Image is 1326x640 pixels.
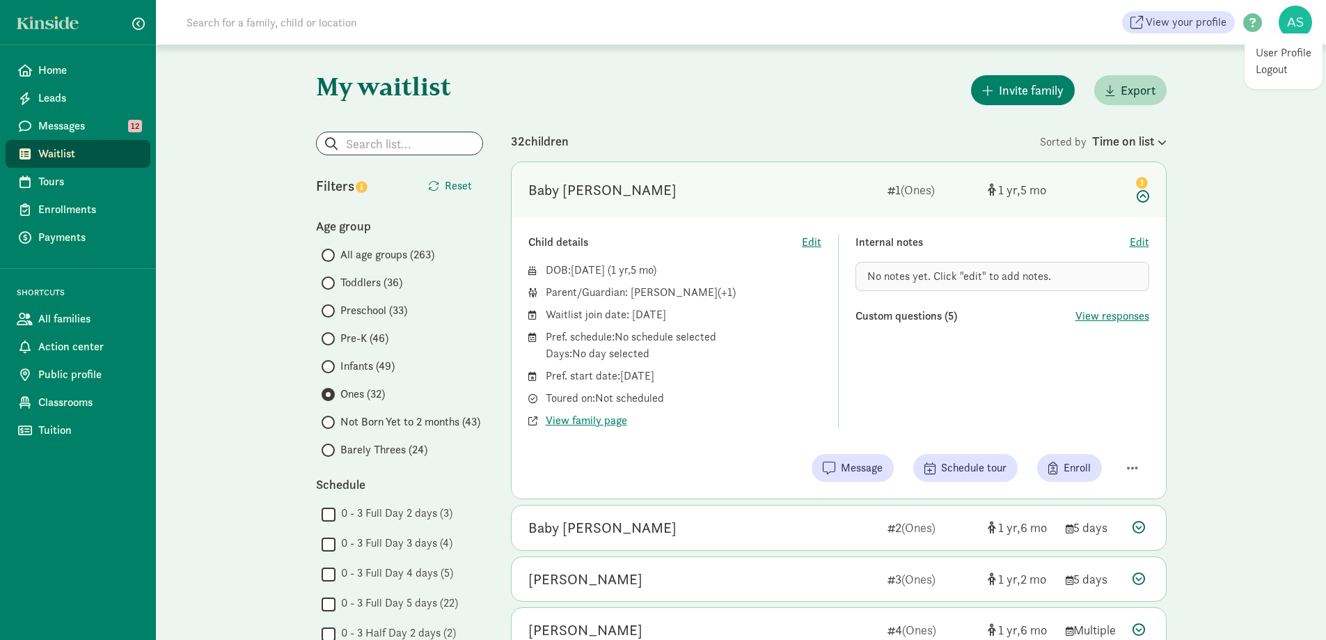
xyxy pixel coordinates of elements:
[546,390,822,407] div: Toured on: Not scheduled
[887,180,977,199] div: 1
[6,224,150,251] a: Payments
[988,621,1055,639] div: [object Object]
[340,302,407,319] span: Preschool (33)
[6,389,150,416] a: Classrooms
[340,414,480,430] span: Not Born Yet to 2 months (43)
[841,460,883,476] span: Message
[631,263,653,277] span: 5
[998,520,1020,536] span: 1
[887,518,977,537] div: 2
[336,595,458,611] label: 0 - 3 Full Day 5 days (22)
[340,330,388,347] span: Pre-K (46)
[336,535,452,552] label: 0 - 3 Full Day 3 days (4)
[6,333,150,361] a: Action center
[988,180,1055,199] div: [object Object]
[546,284,822,301] div: Parent/Guardian: [PERSON_NAME] (+1)
[546,412,627,429] span: View family page
[178,8,569,36] input: Search for a family, child or location
[6,361,150,389] a: Public profile
[1122,11,1235,33] a: View your profile
[336,505,452,522] label: 0 - 3 Full Day 2 days (3)
[340,358,395,375] span: Infants (49)
[867,269,1051,283] span: No notes yet. Click "edit" to add notes.
[6,140,150,168] a: Waitlist
[528,179,677,201] div: Baby Orrock
[417,172,483,200] button: Reset
[38,338,139,355] span: Action center
[1066,570,1121,588] div: 5 days
[38,229,139,246] span: Payments
[38,173,139,190] span: Tours
[802,234,821,251] button: Edit
[528,234,803,251] div: Child details
[901,520,936,536] span: (Ones)
[38,62,139,79] span: Home
[571,263,605,277] span: [DATE]
[1020,571,1046,587] span: 2
[528,517,677,539] div: Baby Greenwald
[316,217,483,235] div: Age group
[1037,454,1102,482] button: Enroll
[317,132,482,155] input: Search list...
[1064,460,1091,476] span: Enroll
[887,621,977,639] div: 4
[340,274,402,291] span: Toddlers (36)
[128,120,142,132] span: 12
[998,622,1020,638] span: 1
[511,132,1040,150] div: 32 children
[340,442,427,458] span: Barely Threes (24)
[1066,621,1121,639] div: Multiple
[1146,14,1226,31] span: View your profile
[1094,75,1167,105] button: Export
[38,422,139,439] span: Tuition
[1092,132,1167,150] div: Time on list
[1020,622,1047,638] span: 6
[988,570,1055,588] div: [object Object]
[1256,45,1311,61] a: User Profile
[855,308,1075,325] div: Custom questions (5)
[316,475,483,494] div: Schedule
[6,56,150,84] a: Home
[445,178,472,194] span: Reset
[901,182,935,198] span: (Ones)
[316,175,400,196] div: Filters
[546,329,822,362] div: Pref. schedule: No schedule selected Days: No day selected
[812,454,894,482] button: Message
[38,90,139,107] span: Leads
[887,570,977,588] div: 3
[6,84,150,112] a: Leads
[546,306,822,323] div: Waitlist join date: [DATE]
[902,622,936,638] span: (Ones)
[528,568,642,591] div: Wilder Grundhoefer
[1020,520,1047,536] span: 6
[901,571,936,587] span: (Ones)
[546,368,822,384] div: Pref. start date: [DATE]
[1256,61,1311,78] a: Logout
[6,416,150,444] a: Tuition
[6,112,150,140] a: Messages 12
[998,571,1020,587] span: 1
[971,75,1075,105] button: Invite family
[38,311,139,327] span: All families
[336,565,453,582] label: 0 - 3 Full Day 4 days (5)
[855,234,1130,251] div: Internal notes
[1075,308,1149,325] button: View responses
[6,305,150,333] a: All families
[1130,234,1149,251] button: Edit
[998,182,1020,198] span: 1
[941,460,1007,476] span: Schedule tour
[1256,573,1326,640] iframe: Chat Widget
[988,518,1055,537] div: [object Object]
[1121,81,1155,100] span: Export
[38,118,139,134] span: Messages
[38,366,139,383] span: Public profile
[316,72,483,100] h1: My waitlist
[340,247,434,263] span: All age groups (263)
[38,394,139,411] span: Classrooms
[611,263,631,277] span: 1
[6,196,150,224] a: Enrollments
